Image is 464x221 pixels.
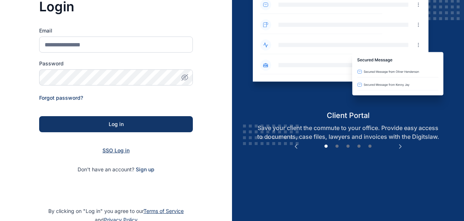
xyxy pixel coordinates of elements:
label: Password [39,60,193,67]
span: Sign up [136,166,154,173]
button: Log in [39,116,193,132]
button: 2 [333,143,341,150]
a: SSO Log in [102,147,130,153]
p: Save your client the commute to your office. Provide easy access to documents, case files, lawyer... [247,123,450,141]
a: Forgot password? [39,95,83,101]
button: 3 [344,143,352,150]
a: Sign up [136,166,154,172]
button: 5 [366,143,374,150]
div: Log in [51,121,181,128]
button: 1 [322,143,330,150]
button: Previous [292,143,300,150]
button: Next [397,143,404,150]
h5: client portal [247,110,450,121]
a: Terms of Service [143,208,184,214]
label: Email [39,27,193,34]
button: 4 [355,143,363,150]
p: Don't have an account? [39,166,193,173]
